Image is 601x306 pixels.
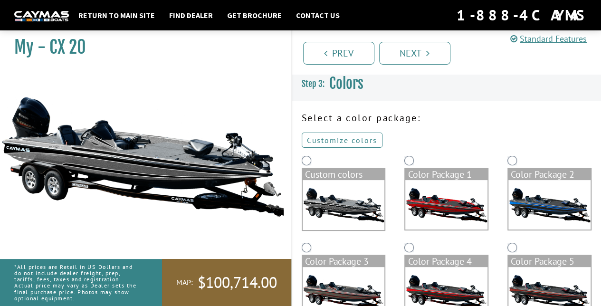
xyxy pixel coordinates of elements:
div: 1-888-4CAYMAS [457,5,587,26]
h1: My - CX 20 [14,37,267,58]
p: *All prices are Retail in US Dollars and do not include dealer freight, prep, tariffs, fees, taxe... [14,259,141,306]
a: Find Dealer [164,9,218,21]
div: Color Package 2 [508,169,591,180]
a: Customize colors [302,133,382,148]
img: cx-Base-Layer.png [303,180,385,230]
a: Get Brochure [222,9,286,21]
a: MAP:$100,714.00 [162,259,291,306]
div: Custom colors [303,169,385,180]
div: Color Package 5 [508,256,591,267]
div: Color Package 4 [405,256,487,267]
a: Standard Features [510,33,587,44]
img: color_package_313.png [508,180,591,229]
p: Select a color package: [302,111,592,125]
a: Next [379,42,450,65]
div: Color Package 1 [405,169,487,180]
span: MAP: [176,277,193,287]
a: Prev [303,42,374,65]
img: white-logo-c9c8dbefe5ff5ceceb0f0178aa75bf4bb51f6bca0971e226c86eb53dfe498488.png [14,11,69,21]
div: Color Package 3 [303,256,385,267]
span: $100,714.00 [198,273,277,293]
a: Contact Us [291,9,344,21]
img: color_package_312.png [405,180,487,229]
a: Return to main site [74,9,160,21]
